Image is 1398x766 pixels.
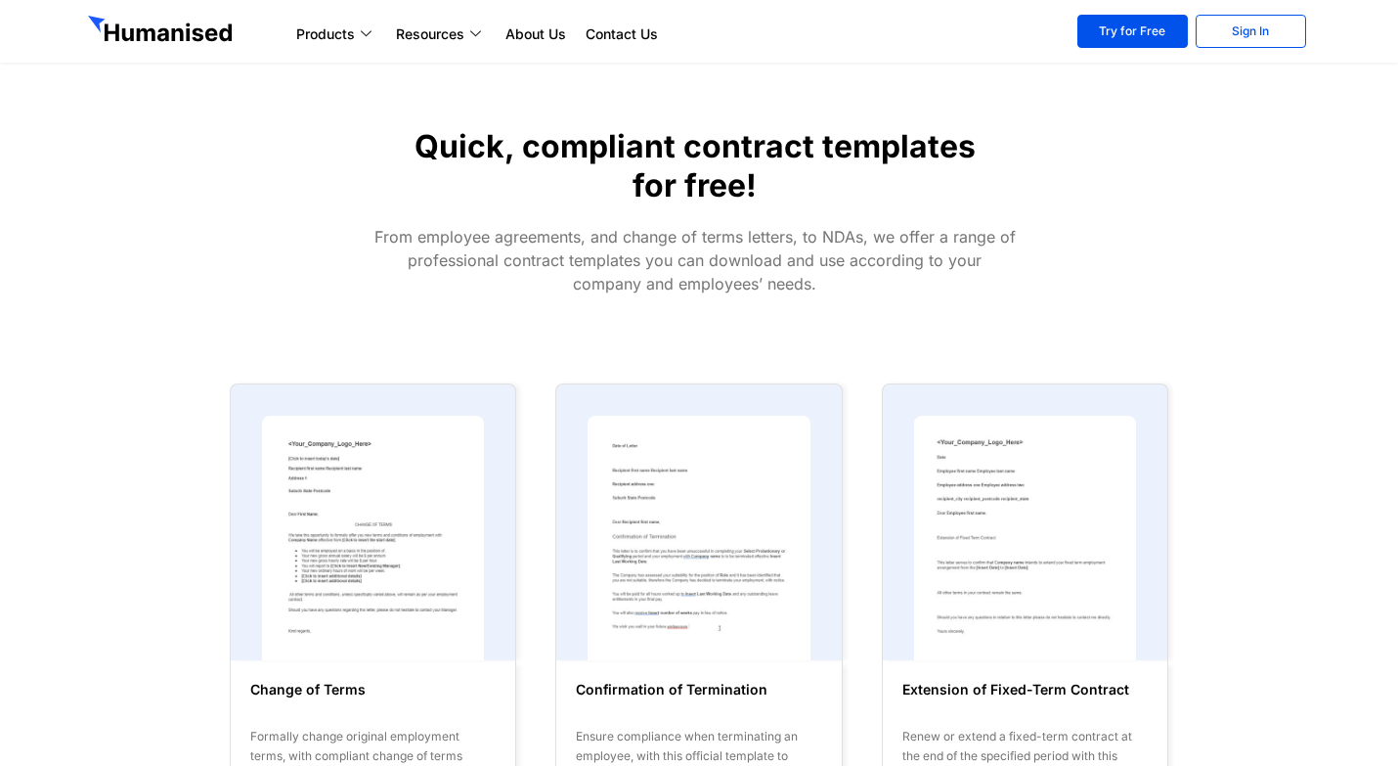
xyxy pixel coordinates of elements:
[286,23,386,46] a: Products
[496,23,576,46] a: About Us
[576,23,668,46] a: Contact Us
[372,225,1018,295] div: From employee agreements, and change of terms letters, to NDAs, we offer a range of professional ...
[88,16,237,47] img: GetHumanised Logo
[408,127,982,205] h1: Quick, compliant contract templates for free!
[902,680,1148,719] h6: Extension of Fixed-Term Contract
[576,680,821,719] h6: Confirmation of Termination
[386,23,496,46] a: Resources
[250,680,496,719] h6: Change of Terms
[1077,15,1188,48] a: Try for Free
[1196,15,1306,48] a: Sign In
